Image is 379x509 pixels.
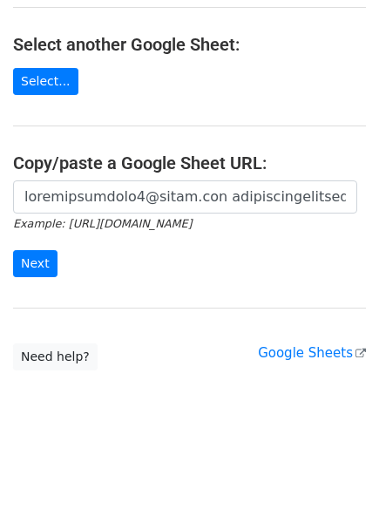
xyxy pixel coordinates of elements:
[13,217,192,230] small: Example: [URL][DOMAIN_NAME]
[13,343,98,370] a: Need help?
[13,250,58,277] input: Next
[13,34,366,55] h4: Select another Google Sheet:
[13,68,78,95] a: Select...
[258,345,366,361] a: Google Sheets
[13,153,366,173] h4: Copy/paste a Google Sheet URL:
[292,425,379,509] iframe: Chat Widget
[13,180,357,214] input: Paste your Google Sheet URL here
